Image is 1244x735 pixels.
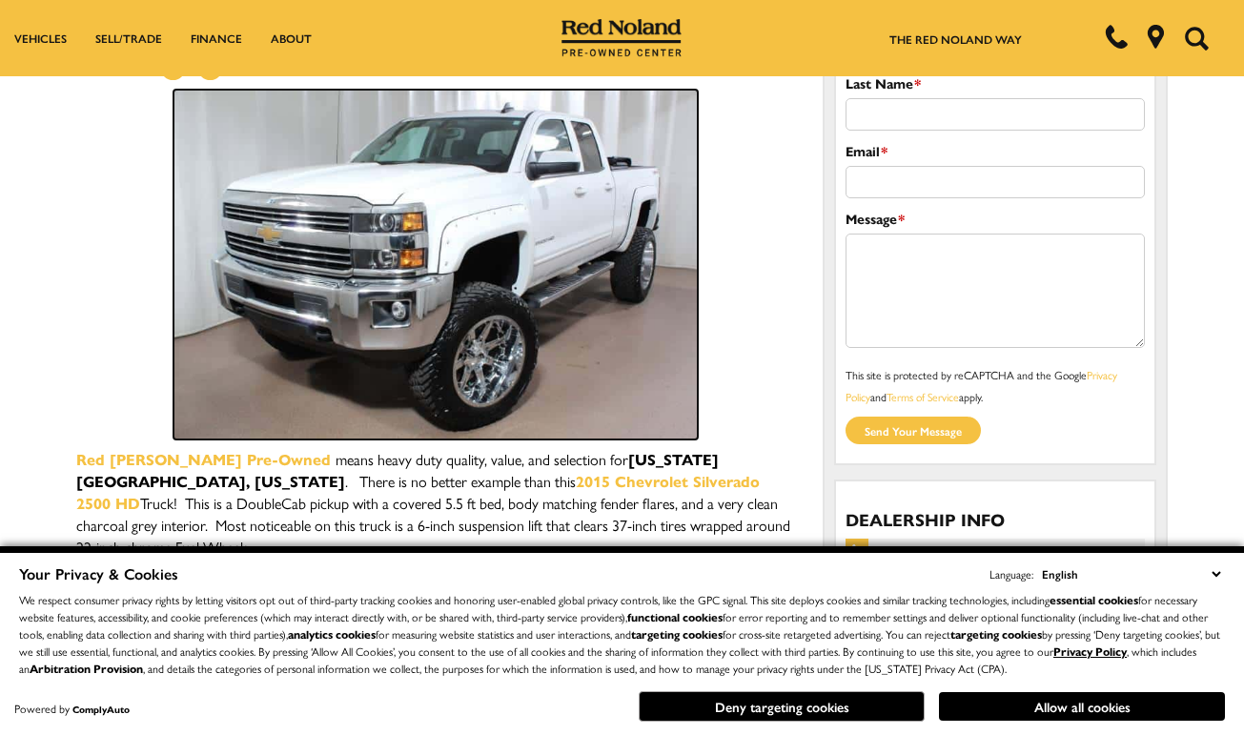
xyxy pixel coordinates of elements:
[1037,563,1225,584] select: Language Select
[627,608,723,625] strong: functional cookies
[76,492,140,514] strong: 2500 HD
[288,625,376,643] strong: analytics cookies
[19,562,178,584] span: Your Privacy & Cookies
[1050,591,1138,608] strong: essential cookies
[76,470,760,514] a: 2015 Chevrolet Silverado 2500 HD
[14,703,130,715] div: Powered by
[19,591,1225,677] p: We respect consumer privacy rights by letting visitors opt out of third-party tracking cookies an...
[846,366,1117,405] a: Privacy Policy
[846,366,1117,405] small: This site is protected by reCAPTCHA and the Google and apply.
[989,568,1033,580] div: Language:
[889,31,1022,48] a: The Red Noland Way
[846,510,1145,529] h3: Dealership Info
[76,448,790,558] span: means heavy duty quality, value, and selection for . There is no better example than this Truck! ...
[561,19,682,57] img: Red Noland Pre-Owned
[846,140,887,161] label: Email
[561,26,682,45] a: Red Noland Pre-Owned
[72,703,130,716] a: ComplyAuto
[939,692,1225,721] button: Allow all cookies
[846,417,981,444] input: Send your message
[173,90,698,439] img: Used 2015 Chevy Silverado 2500HD for sale Red Noland PreOwned
[30,660,143,677] strong: Arbitration Provision
[1177,1,1215,75] button: Open the search field
[1053,643,1127,660] a: Privacy Policy
[639,691,925,722] button: Deny targeting cookies
[576,470,760,492] strong: 2015 Chevrolet Silverado
[846,72,921,93] label: Last Name
[950,625,1042,643] strong: targeting cookies
[631,625,723,643] strong: targeting cookies
[846,539,1145,561] span: Phone Numbers:
[76,448,331,470] a: Red [PERSON_NAME] Pre-Owned
[76,448,719,492] strong: [US_STATE][GEOGRAPHIC_DATA], [US_STATE]
[846,208,905,229] label: Message
[887,388,959,405] a: Terms of Service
